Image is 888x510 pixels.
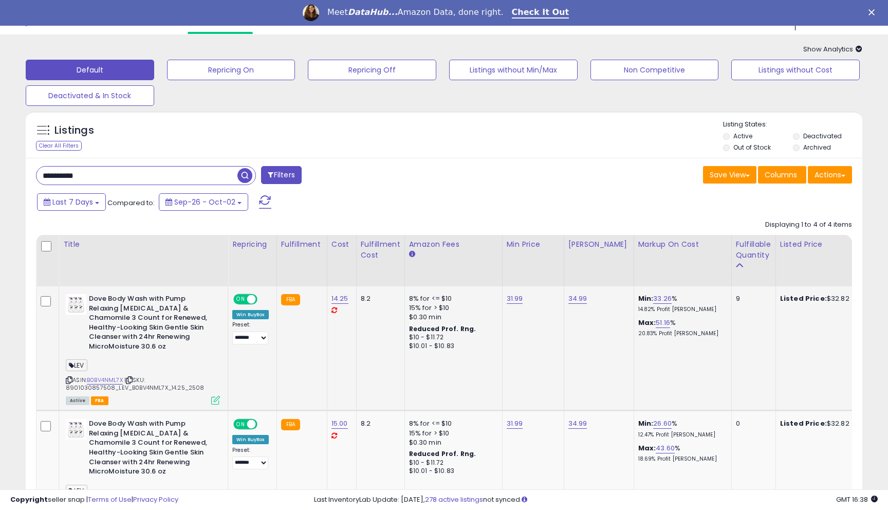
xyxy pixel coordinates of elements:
a: 31.99 [507,294,523,304]
button: Actions [808,166,852,184]
b: Listed Price: [780,294,827,303]
div: % [638,318,724,337]
div: Repricing [232,239,272,250]
button: Listings without Cost [731,60,860,80]
div: $32.82 [780,294,865,303]
span: OFF [256,420,272,429]
div: Fulfillment Cost [361,239,400,261]
span: Compared to: [107,198,155,208]
div: $0.30 min [409,438,494,447]
b: Min: [638,294,654,303]
p: 12.47% Profit [PERSON_NAME] [638,431,724,439]
small: FBA [281,419,300,430]
div: 8.2 [361,294,397,303]
span: All listings currently available for purchase on Amazon [66,396,89,405]
div: Listed Price [780,239,869,250]
small: FBA [281,294,300,305]
button: Columns [758,166,806,184]
b: Dove Body Wash with Pump Relaxing [MEDICAL_DATA] & Chamomile 3 Count for Renewed, Healthy-Looking... [89,294,214,354]
p: Listing States: [723,120,862,130]
div: 8.2 [361,419,397,428]
div: Amazon Fees [409,239,498,250]
button: Last 7 Days [37,193,106,211]
div: $10 - $11.72 [409,459,494,467]
div: [PERSON_NAME] [568,239,630,250]
a: Terms of Use [88,495,132,504]
b: Listed Price: [780,418,827,428]
button: Default [26,60,154,80]
a: 34.99 [568,418,587,429]
div: $10 - $11.72 [409,333,494,342]
span: Show Analytics [803,44,862,54]
div: Win BuyBox [232,310,269,319]
p: 14.82% Profit [PERSON_NAME] [638,306,724,313]
i: DataHub... [348,7,398,17]
label: Active [733,132,752,140]
span: 2025-10-10 16:38 GMT [836,495,878,504]
a: 14.25 [331,294,348,304]
span: FBA [91,396,108,405]
th: The percentage added to the cost of goods (COGS) that forms the calculator for Min & Max prices. [634,235,731,286]
h5: Listings [54,123,94,138]
button: Listings without Min/Max [449,60,578,80]
a: Check It Out [512,7,569,19]
p: 18.69% Profit [PERSON_NAME] [638,456,724,463]
div: Preset: [232,321,269,344]
strong: Copyright [10,495,48,504]
a: 33.26 [653,294,672,304]
b: Max: [638,443,656,453]
div: Fulfillable Quantity [736,239,771,261]
a: 43.60 [656,443,675,453]
div: Fulfillment [281,239,323,250]
div: % [638,419,724,438]
label: Deactivated [803,132,842,140]
div: 0 [736,419,768,428]
div: $32.82 [780,419,865,428]
span: | SKU: 8901030857508_LEV_B0BV4NML7X_14.25_2508 [66,376,205,391]
div: Displaying 1 to 4 of 4 items [765,220,852,230]
b: Reduced Prof. Rng. [409,449,476,458]
button: Repricing Off [308,60,436,80]
div: Cost [331,239,352,250]
a: 26.60 [653,418,672,429]
div: 8% for <= $10 [409,294,494,303]
div: Markup on Cost [638,239,727,250]
button: Sep-26 - Oct-02 [159,193,248,211]
span: OFF [256,295,272,304]
a: Privacy Policy [133,495,178,504]
label: Out of Stock [733,143,771,152]
button: Save View [703,166,756,184]
div: 8% for <= $10 [409,419,494,428]
div: Clear All Filters [36,141,82,151]
div: Last InventoryLab Update: [DATE], not synced. [314,495,878,505]
button: Repricing On [167,60,295,80]
img: 61KALgWPLtL._SL40_.jpg [66,294,86,315]
b: Dove Body Wash with Pump Relaxing [MEDICAL_DATA] & Chamomile 3 Count for Renewed, Healthy-Looking... [89,419,214,479]
div: % [638,444,724,463]
span: ON [234,420,247,429]
button: Non Competitive [590,60,719,80]
span: ON [234,295,247,304]
div: $0.30 min [409,313,494,322]
p: 20.83% Profit [PERSON_NAME] [638,330,724,337]
img: Profile image for Georgie [303,5,319,21]
b: Min: [638,418,654,428]
div: Meet Amazon Data, done right. [327,7,504,17]
span: Sep-26 - Oct-02 [174,197,235,207]
span: Last 7 Days [52,197,93,207]
div: $10.01 - $10.83 [409,342,494,351]
div: $10.01 - $10.83 [409,467,494,476]
small: Amazon Fees. [409,250,415,259]
button: Filters [261,166,301,184]
span: Columns [765,170,797,180]
div: % [638,294,724,313]
a: 34.99 [568,294,587,304]
div: 15% for > $10 [409,303,494,313]
a: 51.16 [656,318,670,328]
img: 61KALgWPLtL._SL40_.jpg [66,419,86,440]
div: seller snap | | [10,495,178,505]
div: Min Price [507,239,560,250]
div: 9 [736,294,768,303]
div: ASIN: [66,294,220,404]
a: 15.00 [331,418,348,429]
